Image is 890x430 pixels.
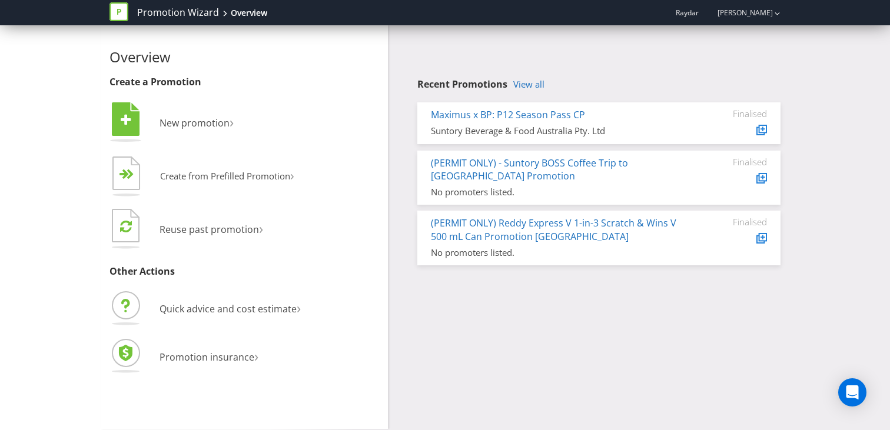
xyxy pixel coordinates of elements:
[230,112,234,131] span: ›
[676,8,699,18] span: Raydar
[431,125,679,137] div: Suntory Beverage & Food Australia Pty. Ltd
[696,156,767,167] div: Finalised
[431,156,628,183] a: (PERMIT ONLY) - Suntory BOSS Coffee Trip to [GEOGRAPHIC_DATA] Promotion
[838,378,866,406] div: Open Intercom Messenger
[109,77,379,88] h3: Create a Promotion
[109,302,301,315] a: Quick advice and cost estimate›
[431,108,585,121] a: Maximus x BP: P12 Season Pass CP
[290,166,294,184] span: ›
[513,79,544,89] a: View all
[109,351,258,364] a: Promotion insurance›
[127,169,134,180] tspan: 
[431,246,679,259] div: No promoters listed.
[297,298,301,317] span: ›
[431,186,679,198] div: No promoters listed.
[109,154,295,201] button: Create from Prefilled Promotion›
[431,216,676,243] a: (PERMIT ONLY) Reddy Express V 1-in-3 Scratch & Wins V 500 mL Can Promotion [GEOGRAPHIC_DATA]
[109,49,379,65] h2: Overview
[417,78,507,91] span: Recent Promotions
[109,266,379,277] h3: Other Actions
[696,216,767,227] div: Finalised
[160,116,230,129] span: New promotion
[160,223,259,236] span: Reuse past promotion
[160,302,297,315] span: Quick advice and cost estimate
[706,8,773,18] a: [PERSON_NAME]
[254,346,258,365] span: ›
[121,114,131,126] tspan: 
[160,170,290,182] span: Create from Prefilled Promotion
[231,7,267,19] div: Overview
[259,218,263,238] span: ›
[696,108,767,119] div: Finalised
[120,219,132,233] tspan: 
[137,6,219,19] a: Promotion Wizard
[160,351,254,364] span: Promotion insurance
